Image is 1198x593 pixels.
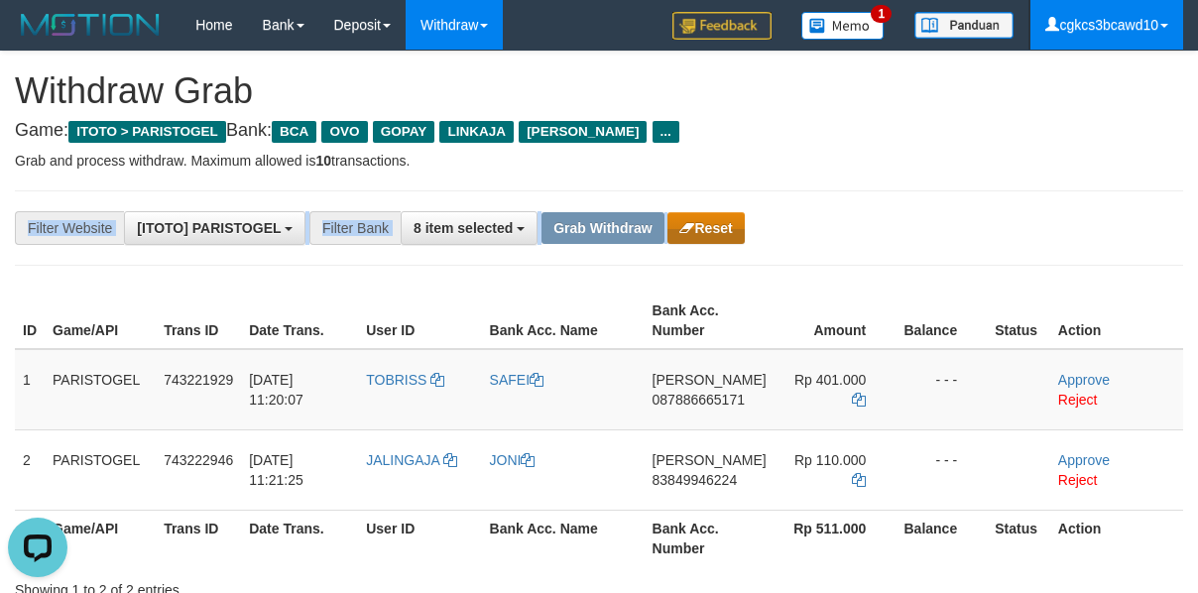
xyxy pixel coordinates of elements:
button: Reset [667,212,744,244]
h1: Withdraw Grab [15,71,1183,111]
a: Approve [1058,452,1110,468]
span: [DATE] 11:21:25 [249,452,303,488]
span: Copy 087886665171 to clipboard [653,392,745,408]
th: Balance [896,510,987,566]
td: - - - [896,429,987,510]
span: [PERSON_NAME] [653,372,767,388]
button: [ITOTO] PARISTOGEL [124,211,305,245]
span: [DATE] 11:20:07 [249,372,303,408]
img: Feedback.jpg [672,12,772,40]
strong: 10 [315,153,331,169]
span: Rp 401.000 [794,372,866,388]
span: TOBRISS [366,372,426,388]
span: JALINGAJA [366,452,439,468]
span: [PERSON_NAME] [519,121,647,143]
th: Bank Acc. Name [482,293,645,349]
span: OVO [321,121,367,143]
td: 2 [15,429,45,510]
span: 8 item selected [414,220,513,236]
span: BCA [272,121,316,143]
th: Amount [775,293,897,349]
a: SAFEI [490,372,543,388]
span: Copy 83849946224 to clipboard [653,472,738,488]
div: Filter Website [15,211,124,245]
th: Balance [896,293,987,349]
th: Bank Acc. Number [645,510,775,566]
th: Bank Acc. Name [482,510,645,566]
span: Rp 110.000 [794,452,866,468]
th: Action [1050,293,1183,349]
span: [ITOTO] PARISTOGEL [137,220,281,236]
img: panduan.png [914,12,1014,39]
span: 743221929 [164,372,233,388]
th: Bank Acc. Number [645,293,775,349]
img: Button%20Memo.svg [801,12,885,40]
span: ITOTO > PARISTOGEL [68,121,226,143]
td: PARISTOGEL [45,429,156,510]
span: ... [653,121,679,143]
button: 8 item selected [401,211,538,245]
img: MOTION_logo.png [15,10,166,40]
a: Reject [1058,392,1098,408]
th: User ID [358,510,481,566]
a: JONI [490,452,536,468]
td: - - - [896,349,987,430]
a: TOBRISS [366,372,444,388]
th: Game/API [45,510,156,566]
button: Open LiveChat chat widget [8,8,67,67]
h4: Game: Bank: [15,121,1183,141]
th: Rp 511.000 [775,510,897,566]
th: Trans ID [156,510,241,566]
span: [PERSON_NAME] [653,452,767,468]
td: PARISTOGEL [45,349,156,430]
th: User ID [358,293,481,349]
span: 743222946 [164,452,233,468]
a: JALINGAJA [366,452,457,468]
button: Grab Withdraw [541,212,663,244]
th: ID [15,293,45,349]
p: Grab and process withdraw. Maximum allowed is transactions. [15,151,1183,171]
a: Copy 401000 to clipboard [852,392,866,408]
th: Date Trans. [241,293,358,349]
th: Status [987,293,1050,349]
th: Status [987,510,1050,566]
th: Game/API [45,293,156,349]
th: Action [1050,510,1183,566]
th: Trans ID [156,293,241,349]
td: 1 [15,349,45,430]
a: Reject [1058,472,1098,488]
span: LINKAJA [439,121,514,143]
span: GOPAY [373,121,435,143]
span: 1 [871,5,892,23]
div: Filter Bank [309,211,401,245]
th: Date Trans. [241,510,358,566]
a: Approve [1058,372,1110,388]
a: Copy 110000 to clipboard [852,472,866,488]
